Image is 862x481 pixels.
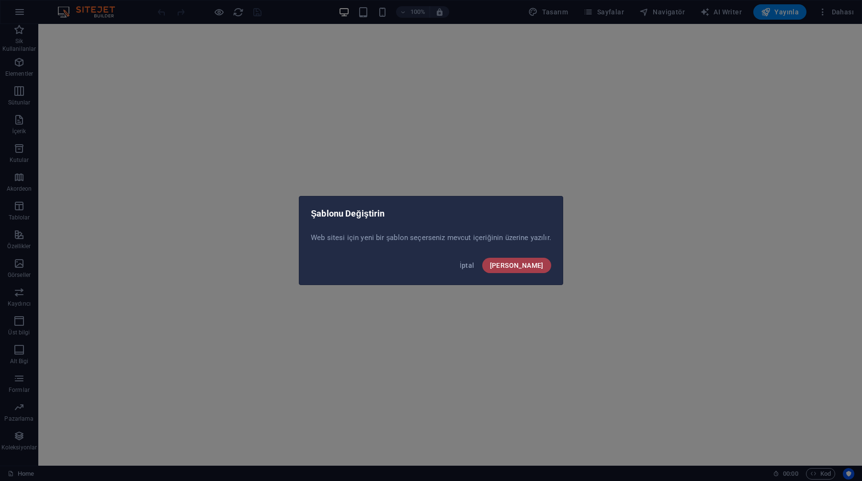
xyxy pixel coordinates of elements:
h2: Şablonu Değiştirin [311,208,551,219]
button: İptal [456,258,478,273]
span: İptal [460,262,475,269]
p: Web sitesi için yeni bir şablon seçerseniz mevcut içeriğinin üzerine yazılır. [311,233,551,242]
span: [PERSON_NAME] [490,262,544,269]
button: [PERSON_NAME] [482,258,551,273]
